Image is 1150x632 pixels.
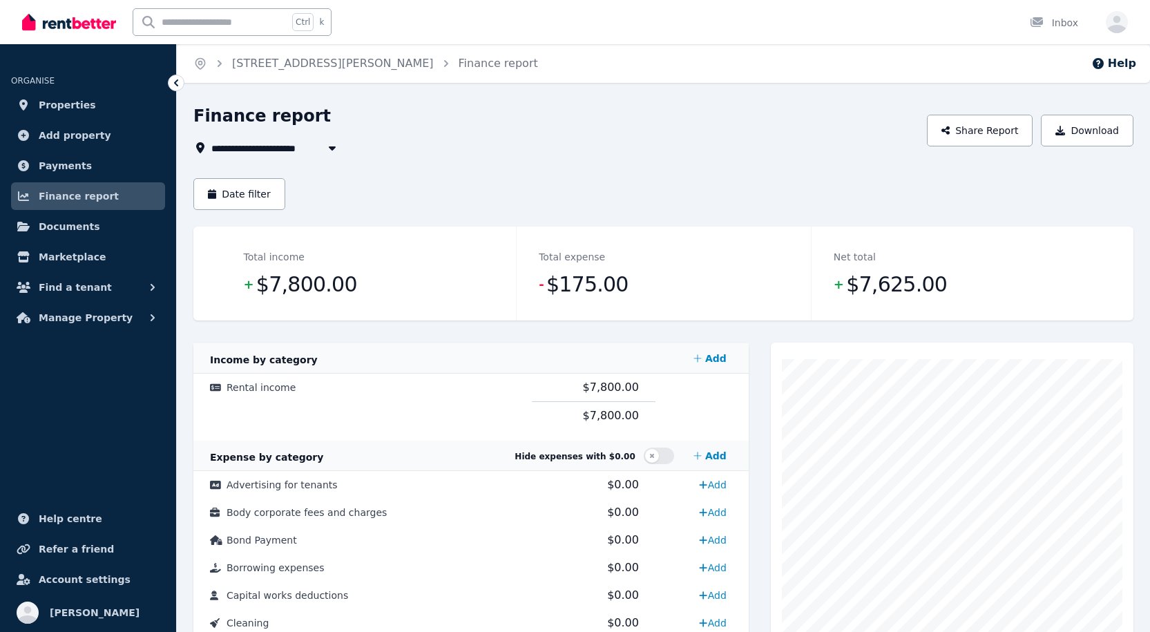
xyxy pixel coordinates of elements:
[688,442,732,470] a: Add
[39,309,133,326] span: Manage Property
[607,533,639,546] span: $0.00
[227,382,296,393] span: Rental income
[693,557,731,579] a: Add
[227,590,348,601] span: Capital works deductions
[39,249,106,265] span: Marketplace
[583,381,639,394] span: $7,800.00
[607,561,639,574] span: $0.00
[39,188,119,204] span: Finance report
[515,452,635,461] span: Hide expenses with $0.00
[292,13,314,31] span: Ctrl
[11,243,165,271] a: Marketplace
[39,127,111,144] span: Add property
[39,510,102,527] span: Help centre
[227,562,324,573] span: Borrowing expenses
[319,17,324,28] span: k
[210,354,318,365] span: Income by category
[11,182,165,210] a: Finance report
[11,76,55,86] span: ORGANISE
[546,271,629,298] span: $175.00
[607,616,639,629] span: $0.00
[39,541,114,557] span: Refer a friend
[39,97,96,113] span: Properties
[244,249,305,265] dt: Total income
[227,507,387,518] span: Body corporate fees and charges
[927,115,1033,146] button: Share Report
[50,604,140,621] span: [PERSON_NAME]
[607,506,639,519] span: $0.00
[11,535,165,563] a: Refer a friend
[459,57,538,70] a: Finance report
[227,479,338,490] span: Advertising for tenants
[11,505,165,533] a: Help centre
[607,588,639,602] span: $0.00
[1091,55,1136,72] button: Help
[232,57,434,70] a: [STREET_ADDRESS][PERSON_NAME]
[539,275,544,294] span: -
[1041,115,1133,146] button: Download
[193,178,285,210] button: Date filter
[693,501,731,524] a: Add
[688,345,732,372] a: Add
[846,271,947,298] span: $7,625.00
[210,452,323,463] span: Expense by category
[39,571,131,588] span: Account settings
[193,105,331,127] h1: Finance report
[834,249,876,265] dt: Net total
[693,584,731,606] a: Add
[11,304,165,332] button: Manage Property
[11,122,165,149] a: Add property
[39,279,112,296] span: Find a tenant
[11,152,165,180] a: Payments
[11,274,165,301] button: Find a tenant
[693,529,731,551] a: Add
[11,213,165,240] a: Documents
[256,271,357,298] span: $7,800.00
[11,91,165,119] a: Properties
[693,474,731,496] a: Add
[177,44,555,83] nav: Breadcrumb
[22,12,116,32] img: RentBetter
[227,617,269,629] span: Cleaning
[244,275,253,294] span: +
[539,249,605,265] dt: Total expense
[1030,16,1078,30] div: Inbox
[607,478,639,491] span: $0.00
[834,275,843,294] span: +
[39,157,92,174] span: Payments
[583,409,639,422] span: $7,800.00
[39,218,100,235] span: Documents
[11,566,165,593] a: Account settings
[227,535,297,546] span: Bond Payment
